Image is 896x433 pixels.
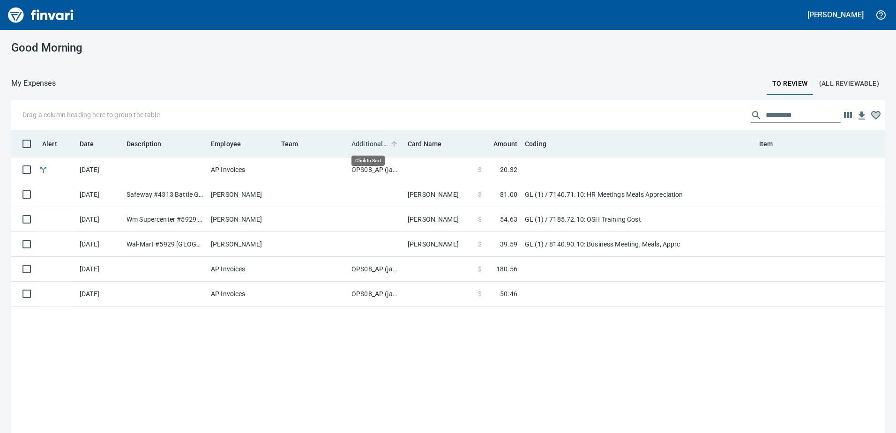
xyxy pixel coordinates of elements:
[408,138,441,149] span: Card Name
[759,138,773,149] span: Item
[351,138,400,149] span: Additional Reviewer
[869,108,883,122] button: Column choices favorited. Click to reset to default
[348,257,404,282] td: OPS08_AP (janettep, samr)
[500,190,517,199] span: 81.00
[42,138,57,149] span: Alert
[76,207,123,232] td: [DATE]
[123,182,207,207] td: Safeway #4313 Battle Ground [GEOGRAPHIC_DATA]
[207,157,277,182] td: AP Invoices
[478,289,482,299] span: $
[521,207,755,232] td: GL (1) / 7185.72.10: OSH Training Cost
[207,207,277,232] td: [PERSON_NAME]
[478,215,482,224] span: $
[6,4,76,26] img: Finvari
[496,264,517,274] span: 180.56
[807,10,864,20] h5: [PERSON_NAME]
[404,207,474,232] td: [PERSON_NAME]
[76,282,123,306] td: [DATE]
[211,138,241,149] span: Employee
[207,282,277,306] td: AP Invoices
[478,264,482,274] span: $
[127,138,174,149] span: Description
[211,138,253,149] span: Employee
[525,138,559,149] span: Coding
[493,138,517,149] span: Amount
[819,78,879,90] span: (All Reviewable)
[500,215,517,224] span: 54.63
[348,282,404,306] td: OPS08_AP (janettep, samr)
[478,190,482,199] span: $
[38,166,48,172] span: Split transaction
[76,157,123,182] td: [DATE]
[521,232,755,257] td: GL (1) / 8140.90.10: Business Meeting, Meals, Apprc
[351,138,388,149] span: Additional Reviewer
[76,257,123,282] td: [DATE]
[80,138,94,149] span: Date
[348,157,404,182] td: OPS08_AP (janettep, samr)
[207,182,277,207] td: [PERSON_NAME]
[408,138,454,149] span: Card Name
[11,78,56,89] p: My Expenses
[11,41,287,54] h3: Good Morning
[478,165,482,174] span: $
[76,232,123,257] td: [DATE]
[500,239,517,249] span: 39.59
[123,232,207,257] td: Wal-Mart #5929 [GEOGRAPHIC_DATA]
[500,289,517,299] span: 50.46
[207,257,277,282] td: AP Invoices
[127,138,162,149] span: Description
[404,182,474,207] td: [PERSON_NAME]
[855,109,869,123] button: Download Table
[404,232,474,257] td: [PERSON_NAME]
[42,138,69,149] span: Alert
[76,182,123,207] td: [DATE]
[841,108,855,122] button: Choose columns to display
[521,182,755,207] td: GL (1) / 7140.71.10: HR Meetings Meals Appreciation
[11,78,56,89] nav: breadcrumb
[207,232,277,257] td: [PERSON_NAME]
[759,138,785,149] span: Item
[80,138,106,149] span: Date
[805,7,866,22] button: [PERSON_NAME]
[525,138,546,149] span: Coding
[481,138,517,149] span: Amount
[281,138,299,149] span: Team
[500,165,517,174] span: 20.32
[772,78,808,90] span: To Review
[281,138,311,149] span: Team
[478,239,482,249] span: $
[22,110,160,119] p: Drag a column heading here to group the table
[123,207,207,232] td: Wm Supercenter #5929 [GEOGRAPHIC_DATA]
